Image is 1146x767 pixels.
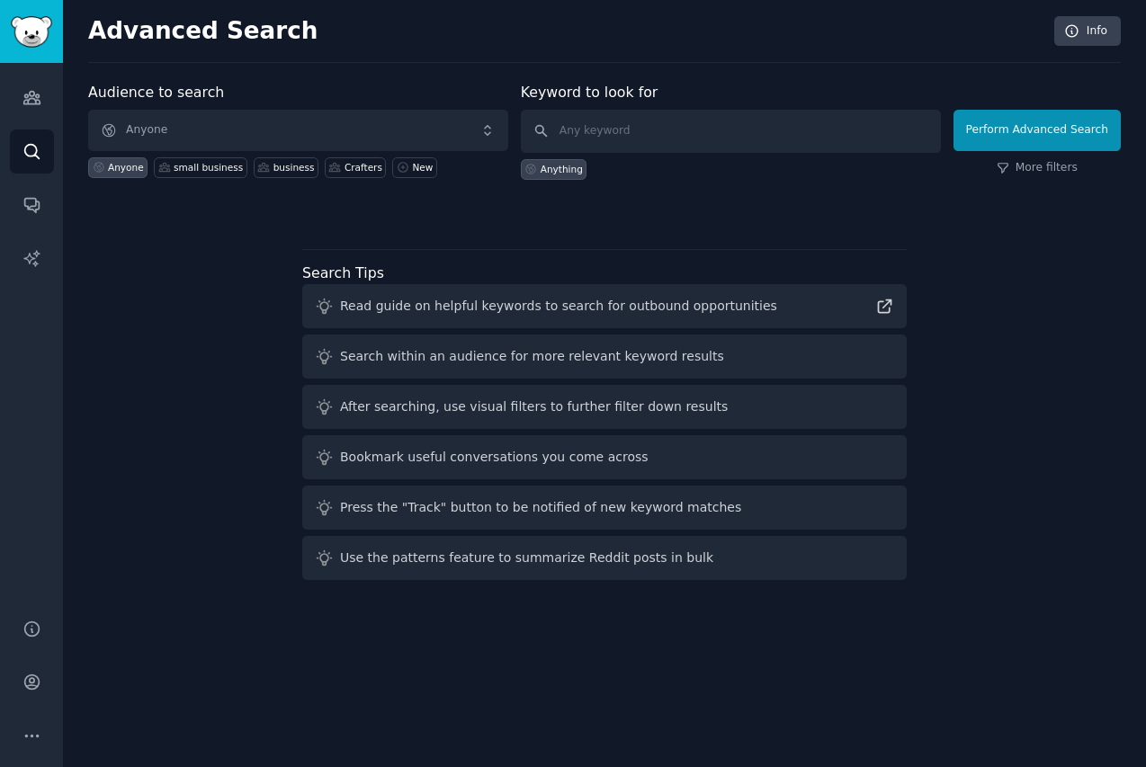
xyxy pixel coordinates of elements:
div: After searching, use visual filters to further filter down results [340,397,728,416]
label: Keyword to look for [521,84,658,101]
button: Anyone [88,110,508,151]
div: Search within an audience for more relevant keyword results [340,347,724,366]
div: Anything [541,163,583,175]
div: Press the "Track" button to be notified of new keyword matches [340,498,741,517]
a: More filters [997,160,1078,176]
div: small business [174,161,243,174]
a: Info [1054,16,1121,47]
label: Search Tips [302,264,384,281]
div: Crafters [345,161,382,174]
button: Perform Advanced Search [954,110,1121,151]
div: Anyone [108,161,144,174]
div: New [412,161,433,174]
label: Audience to search [88,84,224,101]
div: Read guide on helpful keywords to search for outbound opportunities [340,297,777,316]
div: Use the patterns feature to summarize Reddit posts in bulk [340,548,713,567]
h2: Advanced Search [88,17,1044,46]
a: New [392,157,436,178]
div: Bookmark useful conversations you come across [340,448,649,467]
input: Any keyword [521,110,941,153]
div: business [273,161,315,174]
img: GummySearch logo [11,16,52,48]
